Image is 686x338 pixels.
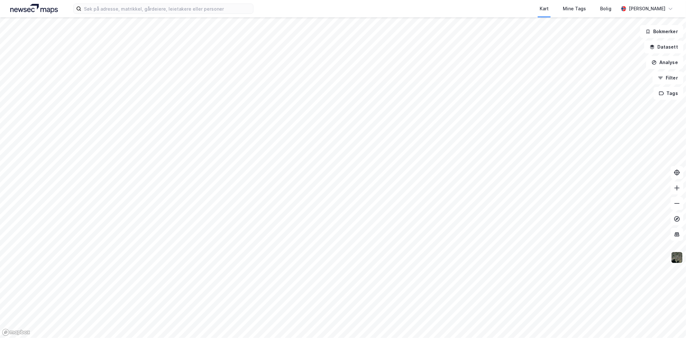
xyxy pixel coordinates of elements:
[10,4,58,14] img: logo.a4113a55bc3d86da70a041830d287a7e.svg
[654,307,686,338] iframe: Chat Widget
[629,5,665,13] div: [PERSON_NAME]
[644,41,683,53] button: Datasett
[671,251,683,264] img: 9k=
[540,5,549,13] div: Kart
[654,87,683,100] button: Tags
[563,5,586,13] div: Mine Tags
[81,4,253,14] input: Søk på adresse, matrikkel, gårdeiere, leietakere eller personer
[646,56,683,69] button: Analyse
[2,329,30,336] a: Mapbox homepage
[600,5,611,13] div: Bolig
[640,25,683,38] button: Bokmerker
[653,71,683,84] button: Filter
